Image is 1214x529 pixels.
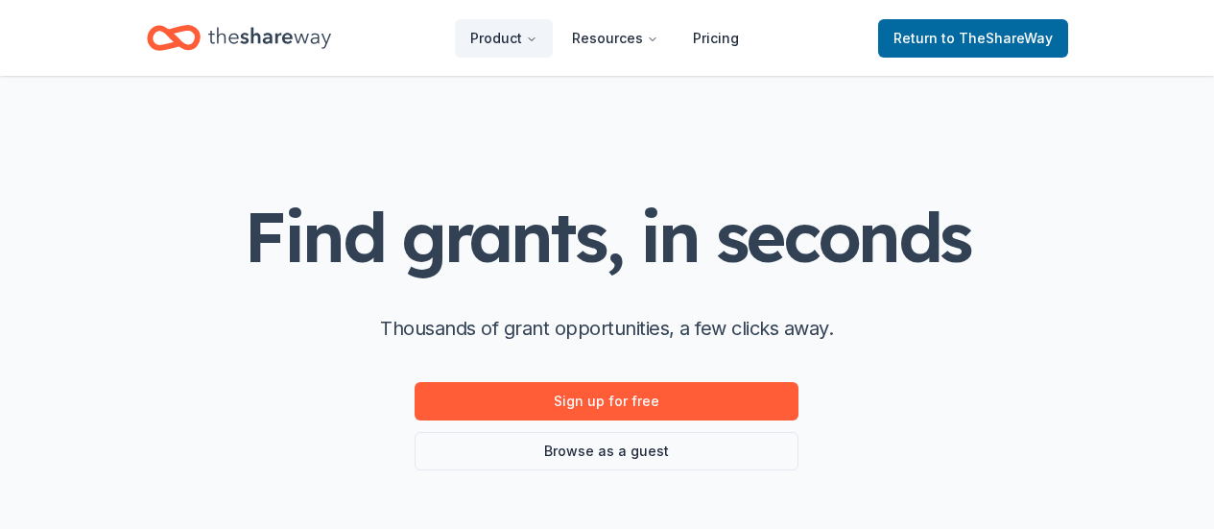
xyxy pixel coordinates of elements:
[893,27,1053,50] span: Return
[941,30,1053,46] span: to TheShareWay
[455,19,553,58] button: Product
[147,15,331,60] a: Home
[415,432,798,470] a: Browse as a guest
[678,19,754,58] a: Pricing
[557,19,674,58] button: Resources
[244,199,969,275] h1: Find grants, in seconds
[415,382,798,421] a: Sign up for free
[380,313,833,344] p: Thousands of grant opportunities, a few clicks away.
[455,15,754,60] nav: Main
[878,19,1068,58] a: Returnto TheShareWay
